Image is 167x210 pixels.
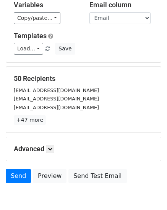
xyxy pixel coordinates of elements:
[14,74,153,83] h5: 50 Recipients
[14,87,99,93] small: [EMAIL_ADDRESS][DOMAIN_NAME]
[14,12,60,24] a: Copy/paste...
[6,169,31,183] a: Send
[14,145,153,153] h5: Advanced
[33,169,66,183] a: Preview
[14,32,47,40] a: Templates
[89,1,154,9] h5: Email column
[14,96,99,102] small: [EMAIL_ADDRESS][DOMAIN_NAME]
[14,105,99,110] small: [EMAIL_ADDRESS][DOMAIN_NAME]
[129,173,167,210] iframe: Chat Widget
[55,43,75,55] button: Save
[14,115,46,125] a: +47 more
[129,173,167,210] div: Widget de chat
[68,169,126,183] a: Send Test Email
[14,1,78,9] h5: Variables
[14,43,43,55] a: Load...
